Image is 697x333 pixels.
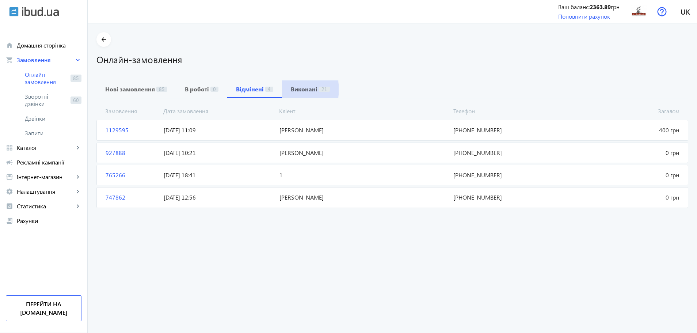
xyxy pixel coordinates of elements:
mat-icon: home [6,42,13,49]
mat-icon: storefront [6,173,13,181]
mat-icon: keyboard_arrow_right [74,144,81,151]
span: 0 грн [566,149,682,157]
h1: Онлайн-замовлення [96,53,688,66]
b: Виконані [291,86,317,92]
span: Запити [25,129,81,137]
span: 0 грн [566,171,682,179]
span: 21 [319,87,330,92]
b: Нові замовлення [105,86,155,92]
span: [PERSON_NAME] [277,126,450,134]
span: [PHONE_NUMBER] [450,193,566,201]
span: [DATE] 18:41 [161,171,277,179]
span: 0 [210,87,218,92]
mat-icon: shopping_cart [6,56,13,64]
span: 4 [265,87,273,92]
span: Рахунки [17,217,81,224]
span: Дзвінки [25,115,81,122]
span: Інтернет-магазин [17,173,74,181]
span: [PHONE_NUMBER] [450,149,566,157]
span: Замовлення [102,107,160,115]
span: Каталог [17,144,74,151]
span: [PERSON_NAME] [277,149,450,157]
span: 747862 [103,193,161,201]
span: Загалом [566,107,682,115]
span: uk [681,7,690,16]
mat-icon: keyboard_arrow_right [74,188,81,195]
b: Відмінені [236,86,264,92]
a: Перейти на [DOMAIN_NAME] [6,295,81,321]
span: Налаштування [17,188,74,195]
span: [PERSON_NAME] [277,193,450,201]
span: Телефон [450,107,567,115]
mat-icon: settings [6,188,13,195]
mat-icon: keyboard_arrow_right [74,203,81,210]
mat-icon: analytics [6,203,13,210]
img: ibud.svg [9,7,19,16]
mat-icon: receipt_long [6,217,13,224]
span: [PHONE_NUMBER] [450,126,566,134]
span: 0 грн [566,193,682,201]
img: 2004760cc8b15bef413008809921920-e119387fb2.jpg [631,3,647,20]
mat-icon: campaign [6,159,13,166]
span: [DATE] 12:56 [161,193,277,201]
div: Ваш баланс: грн [558,3,620,11]
span: 1129595 [103,126,161,134]
span: Замовлення [17,56,74,64]
span: Домашня сторінка [17,42,81,49]
span: 1 [277,171,450,179]
span: Онлайн-замовлення [25,71,68,86]
mat-icon: grid_view [6,144,13,151]
img: help.svg [657,7,667,16]
img: ibud_text.svg [22,7,59,16]
span: [DATE] 11:09 [161,126,277,134]
b: 2363.89 [590,3,611,11]
mat-icon: arrow_back [99,35,108,44]
span: 85 [156,87,167,92]
mat-icon: keyboard_arrow_right [74,173,81,181]
span: 765266 [103,171,161,179]
a: Поповнити рахунок [558,12,610,20]
span: Статистика [17,203,74,210]
span: 85 [71,75,81,82]
span: Дата замовлення [160,107,277,115]
b: В роботі [185,86,209,92]
span: Рекламні кампанії [17,159,81,166]
mat-icon: keyboard_arrow_right [74,56,81,64]
span: 400 грн [566,126,682,134]
span: Зворотні дзвінки [25,93,68,107]
span: [PHONE_NUMBER] [450,171,566,179]
span: [DATE] 10:21 [161,149,277,157]
span: 60 [71,97,81,104]
span: Кліент [276,107,450,115]
span: 927888 [103,149,161,157]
